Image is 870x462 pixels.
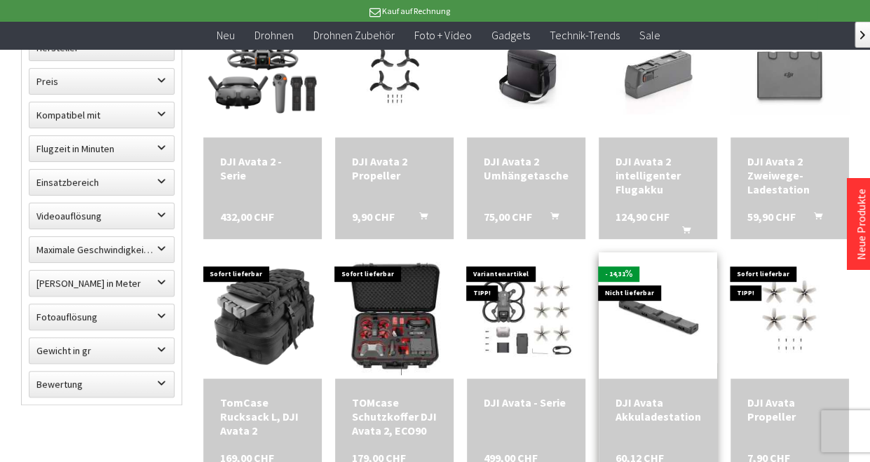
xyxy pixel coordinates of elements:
[352,154,437,182] a: DJI Avata 2 Propeller 9,90 CHF In den Warenkorb
[352,154,437,182] div: DJI Avata 2 Propeller
[207,21,245,50] a: Neu
[730,35,849,114] img: DJI Avata 2 Zweiwege-Ladestation
[29,304,174,329] label: Fotoauflösung
[484,154,569,182] a: DJI Avata 2 Umhängetasche 75,00 CHF In den Warenkorb
[616,154,700,196] div: DJI Avata 2 intelligenter Flugakku
[29,271,174,296] label: Maximale Flughöhe in Meter
[533,210,567,228] button: In den Warenkorb
[484,395,569,409] a: DJI Avata - Serie 499,00 CHF
[467,269,585,363] img: DJI Avata - Serie
[797,210,831,228] button: In den Warenkorb
[29,338,174,363] label: Gewicht in gr
[29,237,174,262] label: Maximale Geschwindigkeit in km/h
[539,21,629,50] a: Technik-Trends
[467,35,585,114] img: DJI Avata 2 Umhängetasche
[747,395,832,423] a: DJI Avata Propeller 7,90 CHF
[29,69,174,94] label: Preis
[254,28,294,42] span: Drohnen
[220,395,305,437] div: TomCase Rucksack L, DJI Avata 2
[29,203,174,229] label: Videoauflösung
[484,395,569,409] div: DJI Avata - Serie
[220,154,305,182] div: DJI Avata 2 - Serie
[860,31,865,39] span: 
[335,257,454,375] img: TOMcase Schutzkoffer DJI Avata 2, ECO90
[747,154,832,196] div: DJI Avata 2 Zweiwege-Ladestation
[747,154,832,196] a: DJI Avata 2 Zweiwege-Ladestation 59,90 CHF In den Warenkorb
[29,372,174,397] label: Bewertung
[481,21,539,50] a: Gadgets
[665,224,699,242] button: In den Warenkorb
[414,28,471,42] span: Foto + Video
[616,154,700,196] a: DJI Avata 2 intelligenter Flugakku 124,90 CHF In den Warenkorb
[854,189,868,260] a: Neue Produkte
[629,21,670,50] a: Sale
[245,21,304,50] a: Drohnen
[203,257,322,375] img: TomCase Rucksack L, DJI Avata 2
[203,15,322,134] img: DJI Avata 2 - Serie
[352,395,437,437] a: TOMcase Schutzkoffer DJI Avata 2, ECO90 179,00 CHF In den Warenkorb
[616,395,700,423] a: DJI Avata Akkuladestation 60,12 CHF
[352,395,437,437] div: TOMcase Schutzkoffer DJI Avata 2, ECO90
[747,395,832,423] div: DJI Avata Propeller
[491,28,529,42] span: Gadgets
[220,210,274,224] span: 432,00 CHF
[484,210,532,224] span: 75,00 CHF
[405,21,481,50] a: Foto + Video
[549,28,619,42] span: Technik-Trends
[29,102,174,128] label: Kompatibel mit
[730,269,849,363] img: DJI Avata Propeller
[313,28,395,42] span: Drohnen Zubehör
[217,28,235,42] span: Neu
[304,21,405,50] a: Drohnen Zubehör
[599,35,717,114] img: DJI Avata 2 intelligenter Flugakku
[639,28,660,42] span: Sale
[616,395,700,423] div: DJI Avata Akkuladestation
[747,210,796,224] span: 59,90 CHF
[335,35,454,114] img: DJI Avata 2 Propeller
[29,136,174,161] label: Flugzeit in Minuten
[29,170,174,195] label: Einsatzbereich
[616,210,670,224] span: 124,90 CHF
[352,210,395,224] span: 9,90 CHF
[484,154,569,182] div: DJI Avata 2 Umhängetasche
[220,154,305,182] a: DJI Avata 2 - Serie 432,00 CHF
[220,395,305,437] a: TomCase Rucksack L, DJI Avata 2 169,00 CHF In den Warenkorb
[402,210,435,228] button: In den Warenkorb
[599,269,717,363] img: DJI Avata Akkuladestation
